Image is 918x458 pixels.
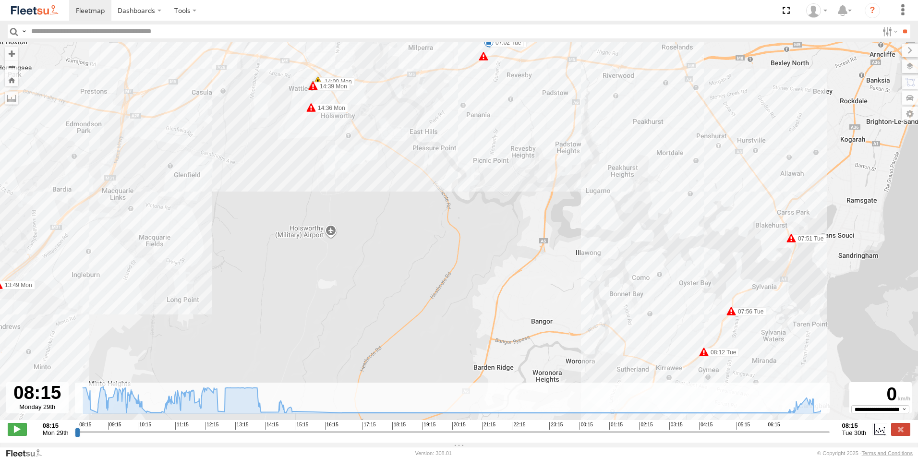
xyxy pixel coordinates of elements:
[865,3,880,18] i: ?
[43,422,69,429] strong: 08:15
[803,3,831,18] div: Adrian Singleton
[5,60,18,73] button: Zoom out
[415,450,452,456] div: Version: 308.01
[639,422,652,430] span: 02:15
[902,107,918,121] label: Map Settings
[5,448,49,458] a: Visit our Website
[512,422,525,430] span: 22:15
[392,422,406,430] span: 18:15
[5,91,18,105] label: Measure
[362,422,376,430] span: 17:15
[737,422,750,430] span: 05:15
[452,422,466,430] span: 20:15
[489,38,524,47] label: 07:02 Tue
[817,450,913,456] div: © Copyright 2025 -
[5,73,18,86] button: Zoom Home
[138,422,151,430] span: 10:15
[20,24,28,38] label: Search Query
[8,423,27,435] label: Play/Stop
[235,422,249,430] span: 13:15
[879,24,899,38] label: Search Filter Options
[311,104,348,112] label: 14:36 Mon
[851,384,910,405] div: 0
[842,422,867,429] strong: 08:15
[704,348,739,357] label: 08:12 Tue
[422,422,435,430] span: 19:15
[5,47,18,60] button: Zoom in
[891,423,910,435] label: Close
[318,77,355,86] label: 14:00 Mon
[549,422,563,430] span: 23:15
[313,82,350,91] label: 14:39 Mon
[580,422,593,430] span: 00:15
[295,422,308,430] span: 15:15
[479,51,488,61] div: 6
[669,422,683,430] span: 03:15
[325,422,338,430] span: 16:15
[175,422,189,430] span: 11:15
[205,422,218,430] span: 12:15
[767,422,780,430] span: 06:15
[482,422,495,430] span: 21:15
[10,4,60,17] img: fleetsu-logo-horizontal.svg
[842,429,867,436] span: Tue 30th Sep 2025
[265,422,278,430] span: 14:15
[862,450,913,456] a: Terms and Conditions
[108,422,121,430] span: 09:15
[78,422,91,430] span: 08:15
[43,429,69,436] span: Mon 29th Sep 2025
[791,234,826,243] label: 07:51 Tue
[699,422,713,430] span: 04:15
[731,307,766,316] label: 07:56 Tue
[609,422,623,430] span: 01:15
